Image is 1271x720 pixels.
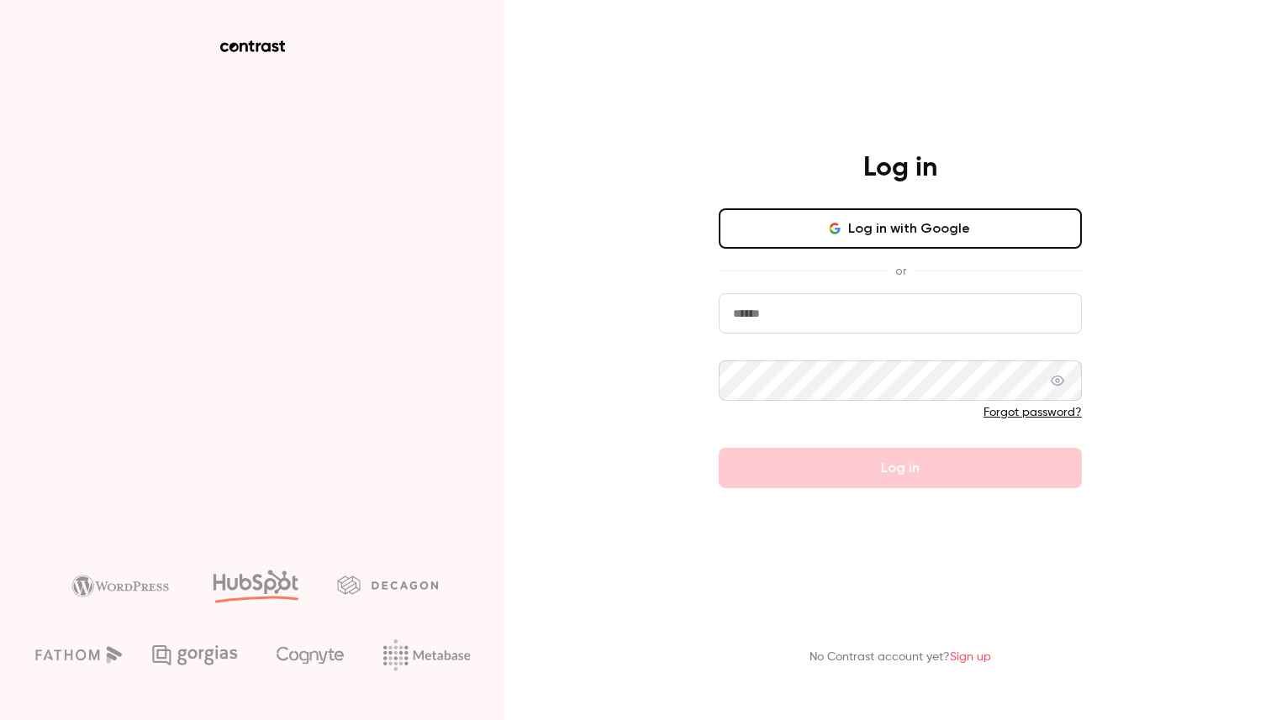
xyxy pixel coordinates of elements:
[950,651,991,663] a: Sign up
[887,262,915,280] span: or
[719,208,1082,249] button: Log in with Google
[863,151,937,185] h4: Log in
[810,649,991,666] p: No Contrast account yet?
[337,575,438,594] img: decagon
[984,407,1082,418] a: Forgot password?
